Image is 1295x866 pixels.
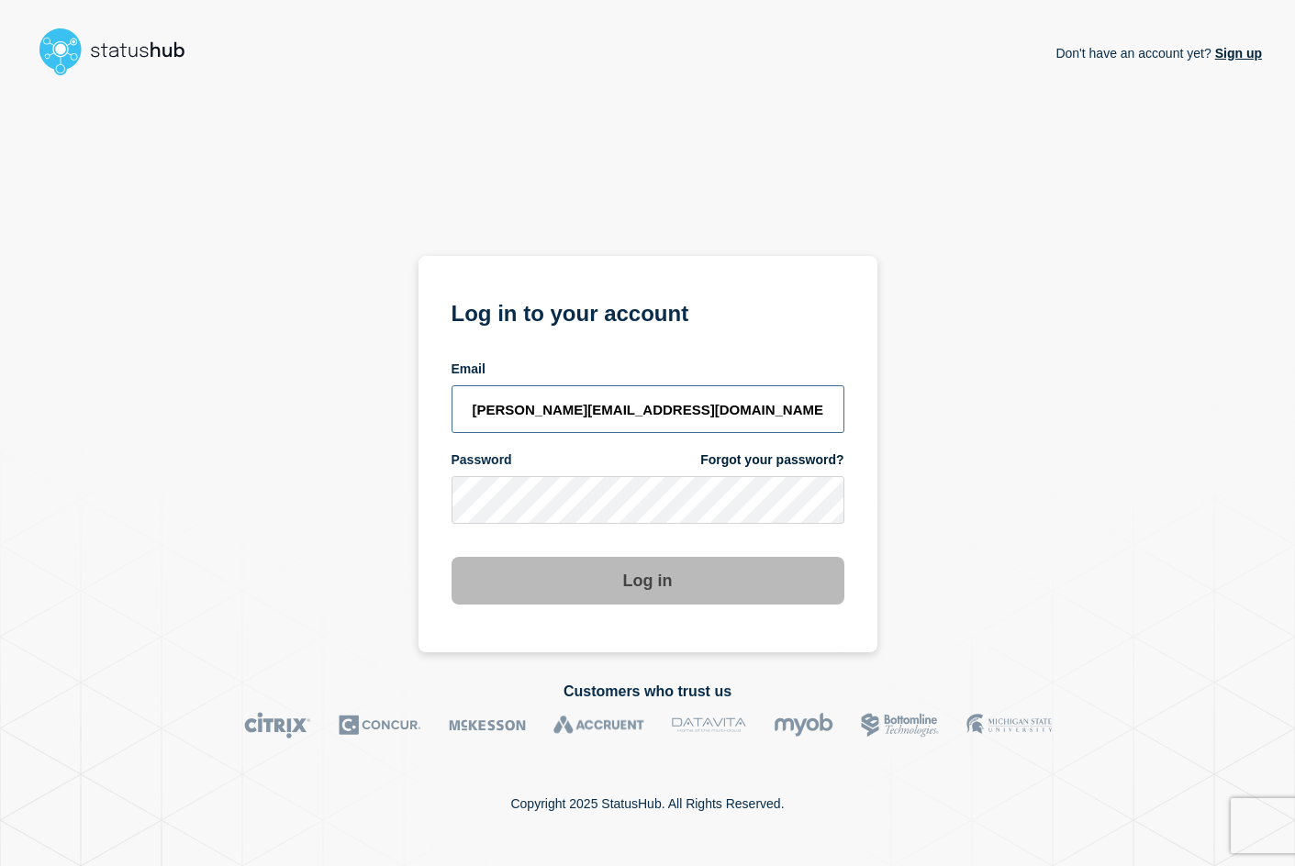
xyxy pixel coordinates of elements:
img: MSU logo [966,712,1052,738]
img: Accruent logo [553,712,644,738]
button: Log in [452,557,844,605]
a: Sign up [1211,46,1262,61]
img: myob logo [774,712,833,738]
p: Don't have an account yet? [1055,31,1262,75]
p: Copyright 2025 StatusHub. All Rights Reserved. [510,796,784,811]
img: McKesson logo [449,712,526,738]
span: Email [452,361,486,378]
input: password input [452,476,844,524]
h2: Customers who trust us [33,683,1262,700]
img: Citrix logo [244,712,311,738]
a: Forgot your password? [700,451,843,469]
span: Password [452,451,512,469]
img: Concur logo [339,712,421,738]
input: email input [452,385,844,433]
img: StatusHub logo [33,22,207,81]
img: Bottomline logo [861,712,939,738]
img: DataVita logo [672,712,746,738]
h1: Log in to your account [452,294,844,328]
